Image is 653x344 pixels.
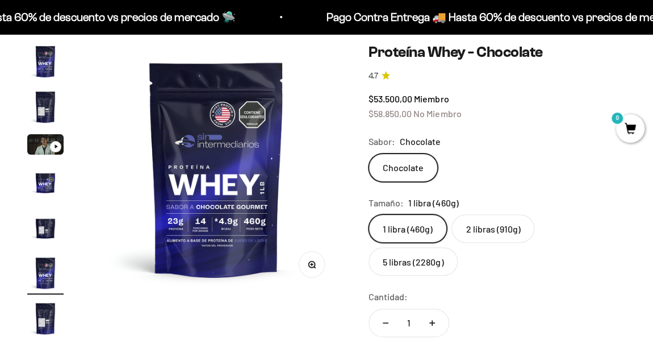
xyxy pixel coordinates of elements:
img: Proteína Whey - Chocolate [27,43,64,80]
legend: Tamaño: [369,196,404,210]
legend: Sabor: [369,134,395,149]
img: Proteína Whey - Chocolate [91,43,341,294]
span: Miembro [414,93,449,104]
button: Ir al artículo 7 [27,300,64,340]
button: Ir al artículo 5 [27,209,64,249]
button: Aumentar cantidad [416,309,449,337]
h1: Proteína Whey - Chocolate [369,43,626,61]
button: Reducir cantidad [369,309,402,337]
span: No Miembro [413,108,461,119]
mark: 0 [610,111,624,125]
button: Ir al artículo 4 [27,164,64,204]
img: Proteína Whey - Chocolate [27,209,64,246]
img: Proteína Whey - Chocolate [27,164,64,200]
button: Ir al artículo 2 [27,89,64,129]
span: 4.7 [369,70,378,82]
a: 4.74.7 de 5.0 estrellas [369,70,626,82]
span: Chocolate [400,134,441,149]
span: 1 libra (460g) [408,196,458,210]
img: Proteína Whey - Chocolate [27,255,64,291]
button: Ir al artículo 1 [27,43,64,83]
a: 0 [616,123,644,136]
span: $53.500,00 [369,93,412,104]
img: Proteína Whey - Chocolate [27,300,64,337]
img: Proteína Whey - Chocolate [27,89,64,125]
label: Cantidad: [369,289,408,304]
button: Ir al artículo 6 [27,255,64,295]
button: Ir al artículo 3 [27,134,64,158]
span: $58.850,00 [369,108,412,119]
